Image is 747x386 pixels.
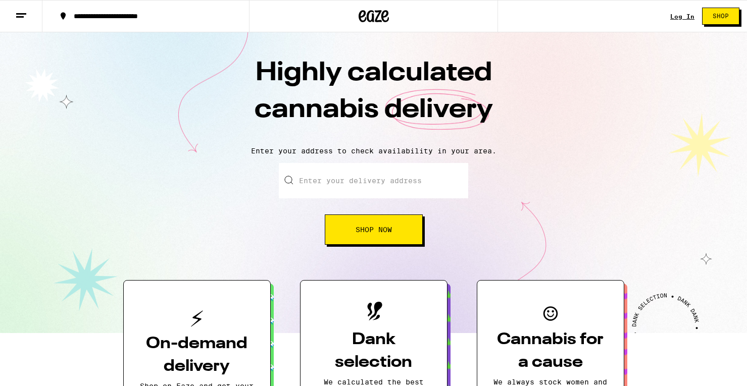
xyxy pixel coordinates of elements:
h1: Highly calculated cannabis delivery [197,55,551,139]
h3: Dank selection [317,328,431,374]
a: Shop [694,8,747,25]
button: Shop Now [325,214,423,245]
span: Shop Now [356,226,392,233]
button: Shop [702,8,739,25]
span: Shop [713,13,729,19]
a: Log In [670,13,694,20]
h3: On-demand delivery [140,333,254,378]
p: Enter your address to check availability in your area. [10,147,737,155]
input: Enter your delivery address [279,163,468,198]
h3: Cannabis for a cause [493,328,608,374]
